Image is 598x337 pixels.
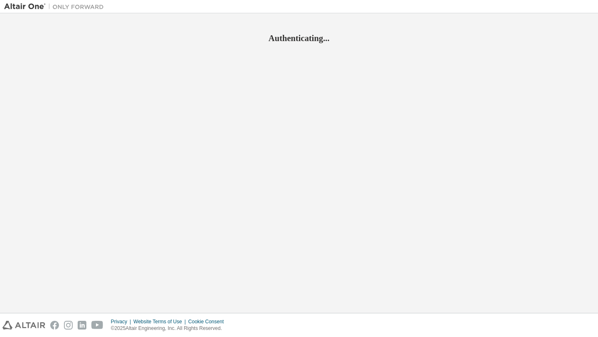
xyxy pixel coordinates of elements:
img: facebook.svg [50,321,59,330]
img: instagram.svg [64,321,73,330]
div: Privacy [111,318,133,325]
img: altair_logo.svg [2,321,45,330]
img: Altair One [4,2,108,11]
img: linkedin.svg [78,321,86,330]
h2: Authenticating... [4,33,594,44]
div: Cookie Consent [188,318,228,325]
div: Website Terms of Use [133,318,188,325]
p: © 2025 Altair Engineering, Inc. All Rights Reserved. [111,325,229,332]
img: youtube.svg [91,321,103,330]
